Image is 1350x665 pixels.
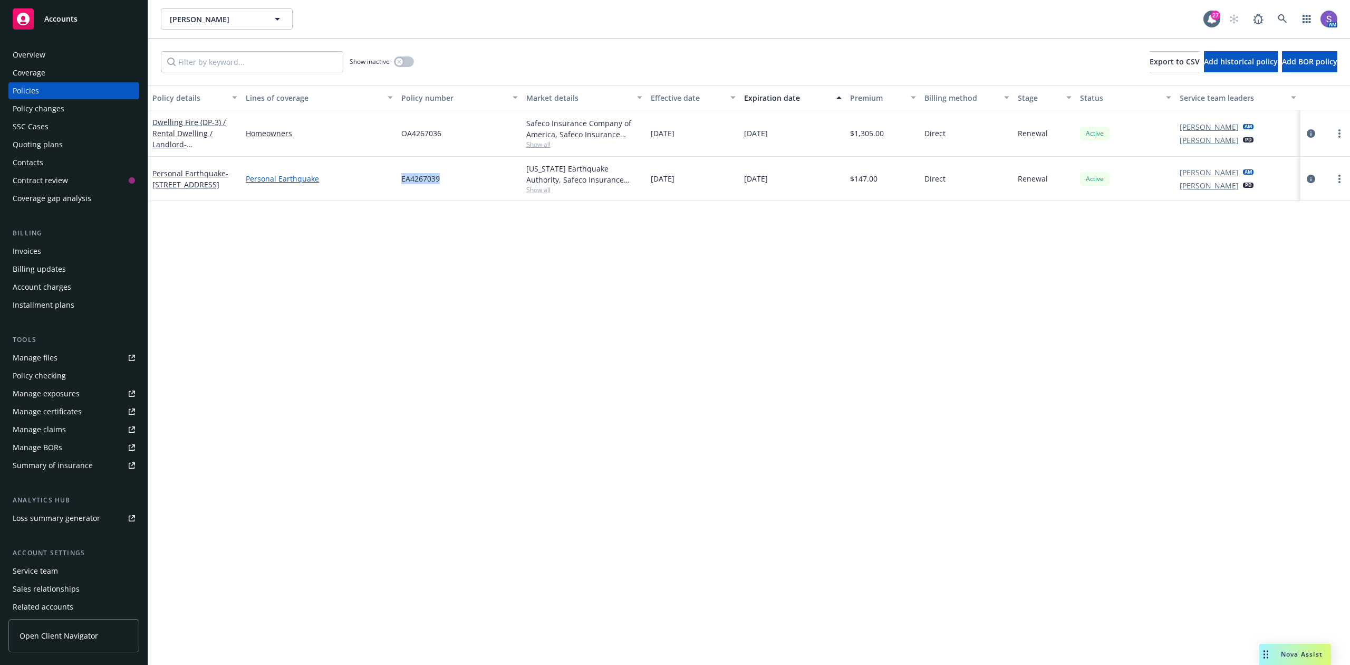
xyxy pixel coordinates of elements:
a: Service team [8,563,139,579]
div: Invoices [13,243,41,260]
div: Status [1080,92,1160,103]
span: Add historical policy [1204,56,1278,66]
a: Related accounts [8,598,139,615]
a: [PERSON_NAME] [1180,135,1239,146]
button: Nova Assist [1259,644,1331,665]
button: Service team leaders [1175,85,1300,110]
div: Policy changes [13,100,64,117]
span: - [STREET_ADDRESS] [152,168,228,189]
a: Switch app [1296,8,1317,30]
a: Coverage [8,64,139,81]
button: Market details [522,85,647,110]
span: Open Client Navigator [20,630,98,641]
a: Policy changes [8,100,139,117]
a: Account charges [8,279,139,296]
div: Summary of insurance [13,457,93,474]
div: Policies [13,82,39,99]
button: Expiration date [740,85,846,110]
div: Safeco Insurance Company of America, Safeco Insurance (Liberty Mutual) [526,118,642,140]
span: $147.00 [850,173,877,184]
div: Contract review [13,172,68,189]
div: 27 [1211,11,1220,20]
div: Market details [526,92,631,103]
span: Add BOR policy [1282,56,1337,66]
span: Show all [526,185,642,194]
span: Show inactive [350,57,390,66]
button: Premium [846,85,921,110]
div: Manage certificates [13,403,82,420]
a: [PERSON_NAME] [1180,167,1239,178]
span: [DATE] [651,173,674,184]
span: Active [1084,174,1105,184]
span: Show all [526,140,642,149]
div: Tools [8,335,139,345]
span: $1,305.00 [850,128,884,139]
div: Coverage [13,64,45,81]
img: photo [1320,11,1337,27]
a: Report a Bug [1248,8,1269,30]
div: Premium [850,92,905,103]
div: Coverage gap analysis [13,190,91,207]
div: Manage exposures [13,385,80,402]
button: Status [1076,85,1175,110]
div: [US_STATE] Earthquake Authority, Safeco Insurance (Liberty Mutual) [526,163,642,185]
a: Contract review [8,172,139,189]
button: Policy details [148,85,242,110]
a: Policies [8,82,139,99]
div: Effective date [651,92,724,103]
div: Analytics hub [8,495,139,506]
span: [PERSON_NAME] [170,14,261,25]
button: Export to CSV [1150,51,1200,72]
span: [DATE] [651,128,674,139]
div: Billing updates [13,261,66,278]
a: Contacts [8,154,139,171]
button: Add BOR policy [1282,51,1337,72]
a: Start snowing [1223,8,1245,30]
a: more [1333,127,1346,140]
a: [PERSON_NAME] [1180,180,1239,191]
span: - [STREET_ADDRESS] [152,139,219,160]
div: Quoting plans [13,136,63,153]
div: Loss summary generator [13,510,100,527]
span: Renewal [1018,128,1048,139]
a: Manage exposures [8,385,139,402]
a: Accounts [8,4,139,34]
a: Installment plans [8,297,139,313]
a: Search [1272,8,1293,30]
span: Export to CSV [1150,56,1200,66]
input: Filter by keyword... [161,51,343,72]
a: Dwelling Fire (DP-3) / Rental Dwelling / Landlord [152,117,226,160]
button: Stage [1014,85,1076,110]
a: more [1333,173,1346,185]
div: Drag to move [1259,644,1272,665]
div: Stage [1018,92,1060,103]
span: OA4267036 [401,128,441,139]
div: Manage claims [13,421,66,438]
a: SSC Cases [8,118,139,135]
button: Effective date [647,85,740,110]
a: Coverage gap analysis [8,190,139,207]
div: Manage files [13,349,57,366]
div: Billing [8,228,139,239]
a: circleInformation [1305,173,1317,185]
a: Sales relationships [8,581,139,597]
span: Accounts [44,15,78,23]
span: [DATE] [744,128,768,139]
div: Manage BORs [13,439,62,456]
div: Contacts [13,154,43,171]
div: Sales relationships [13,581,80,597]
span: [DATE] [744,173,768,184]
span: EA4267039 [401,173,440,184]
a: Manage files [8,349,139,366]
a: Overview [8,46,139,63]
a: Personal Earthquake [246,173,393,184]
div: Account settings [8,548,139,558]
a: Manage certificates [8,403,139,420]
div: Service team [13,563,58,579]
a: circleInformation [1305,127,1317,140]
div: SSC Cases [13,118,49,135]
button: Policy number [397,85,522,110]
a: Homeowners [246,128,393,139]
div: Overview [13,46,45,63]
